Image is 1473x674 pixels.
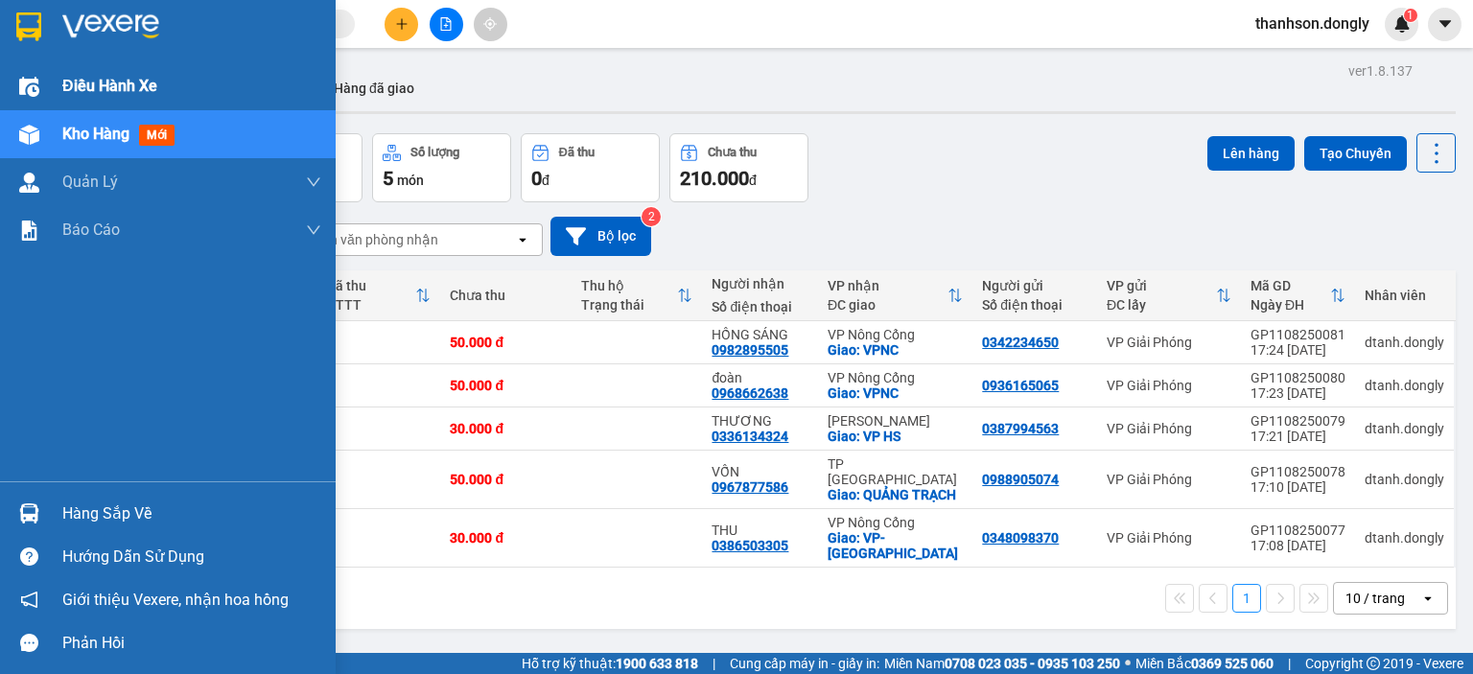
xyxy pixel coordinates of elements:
[1107,297,1216,313] div: ĐC lấy
[581,297,677,313] div: Trạng thái
[372,133,511,202] button: Số lượng5món
[828,515,963,530] div: VP Nông Cống
[531,167,542,190] span: 0
[1367,657,1380,670] span: copyright
[450,288,561,303] div: Chưa thu
[616,656,698,671] strong: 1900 633 818
[16,12,41,41] img: logo-vxr
[19,221,39,241] img: solution-icon
[1365,378,1444,393] div: dtanh.dongly
[1365,335,1444,350] div: dtanh.dongly
[1191,656,1274,671] strong: 0369 525 060
[1125,660,1131,667] span: ⚪️
[828,327,963,342] div: VP Nông Cống
[1251,479,1345,495] div: 17:10 [DATE]
[1288,653,1291,674] span: |
[1251,413,1345,429] div: GP1108250079
[439,17,453,31] span: file-add
[712,299,808,314] div: Số điện thoại
[828,487,963,502] div: Giao: QUẢNG TRẠCH
[397,173,424,188] span: món
[1232,584,1261,613] button: 1
[1107,335,1231,350] div: VP Giải Phóng
[1107,530,1231,546] div: VP Giải Phóng
[945,656,1120,671] strong: 0708 023 035 - 0935 103 250
[828,370,963,385] div: VP Nông Cống
[450,421,561,436] div: 30.000 đ
[19,173,39,193] img: warehouse-icon
[483,17,497,31] span: aim
[1304,136,1407,171] button: Tạo Chuyến
[450,378,561,393] div: 50.000 đ
[326,297,416,313] div: HTTT
[62,588,289,612] span: Giới thiệu Vexere, nhận hoa hồng
[1404,9,1417,22] sup: 1
[19,77,39,97] img: warehouse-icon
[708,146,757,159] div: Chưa thu
[1365,421,1444,436] div: dtanh.dongly
[1135,653,1274,674] span: Miền Bắc
[306,222,321,238] span: down
[62,543,321,571] div: Hướng dẫn sử dụng
[1097,270,1241,321] th: Toggle SortBy
[20,591,38,609] span: notification
[1107,421,1231,436] div: VP Giải Phóng
[884,653,1120,674] span: Miền Nam
[712,538,788,553] div: 0386503305
[1251,538,1345,553] div: 17:08 [DATE]
[1365,472,1444,487] div: dtanh.dongly
[982,421,1059,436] div: 0387994563
[62,629,321,658] div: Phản hồi
[450,335,561,350] div: 50.000 đ
[828,342,963,358] div: Giao: VPNC
[19,503,39,523] img: warehouse-icon
[1207,136,1295,171] button: Lên hàng
[712,464,808,479] div: VỐN
[1240,12,1385,35] span: thanhson.dongly
[712,370,808,385] div: đoàn
[982,297,1087,313] div: Số điện thoại
[572,270,702,321] th: Toggle SortBy
[1393,15,1411,33] img: icon-new-feature
[828,456,963,487] div: TP [GEOGRAPHIC_DATA]
[1365,530,1444,546] div: dtanh.dongly
[581,278,677,293] div: Thu hộ
[828,429,963,444] div: Giao: VP HS
[828,413,963,429] div: [PERSON_NAME]
[1428,8,1461,41] button: caret-down
[1251,342,1345,358] div: 17:24 [DATE]
[326,278,416,293] div: Đã thu
[1241,270,1355,321] th: Toggle SortBy
[828,297,947,313] div: ĐC giao
[306,174,321,190] span: down
[559,146,595,159] div: Đã thu
[828,385,963,401] div: Giao: VPNC
[1407,9,1414,22] span: 1
[1251,523,1345,538] div: GP1108250077
[680,167,749,190] span: 210.000
[730,653,879,674] span: Cung cấp máy in - giấy in:
[430,8,463,41] button: file-add
[450,472,561,487] div: 50.000 đ
[749,173,757,188] span: đ
[1251,385,1345,401] div: 17:23 [DATE]
[542,173,549,188] span: đ
[1251,464,1345,479] div: GP1108250078
[550,217,651,256] button: Bộ lọc
[521,133,660,202] button: Đã thu0đ
[982,378,1059,393] div: 0936165065
[1365,288,1444,303] div: Nhân viên
[385,8,418,41] button: plus
[62,218,120,242] span: Báo cáo
[1251,327,1345,342] div: GP1108250081
[712,385,788,401] div: 0968662638
[1420,591,1436,606] svg: open
[139,125,175,146] span: mới
[1251,370,1345,385] div: GP1108250080
[383,167,393,190] span: 5
[713,653,715,674] span: |
[712,327,808,342] div: HỒNG SÁNG
[1437,15,1454,33] span: caret-down
[316,270,441,321] th: Toggle SortBy
[62,170,118,194] span: Quản Lý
